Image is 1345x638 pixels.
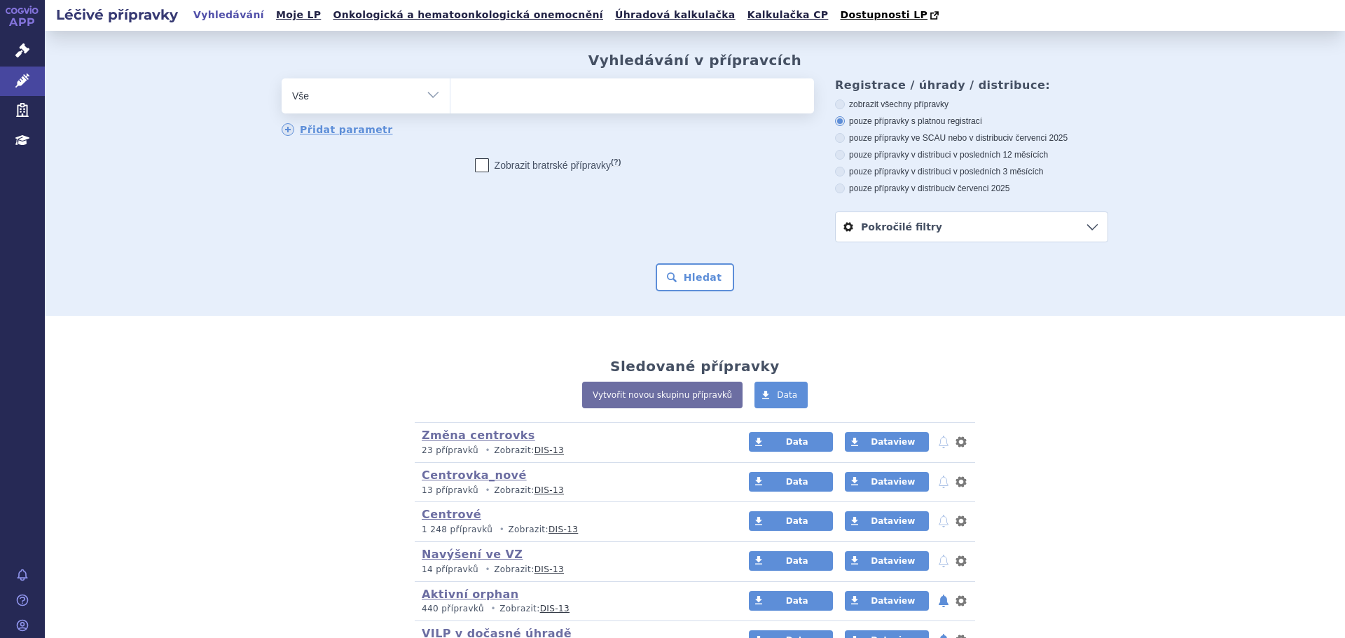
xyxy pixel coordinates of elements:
button: notifikace [937,473,951,490]
span: Dostupnosti LP [840,9,927,20]
a: DIS-13 [534,445,564,455]
a: DIS-13 [549,525,578,534]
label: pouze přípravky ve SCAU nebo v distribuci [835,132,1108,144]
span: 440 přípravků [422,604,484,613]
h2: Vyhledávání v přípravcích [588,52,802,69]
span: Dataview [871,596,915,606]
a: DIS-13 [534,485,564,495]
span: v červenci 2025 [1009,133,1068,143]
a: Centrové [422,508,481,521]
a: Data [754,382,808,408]
a: Změna centrovks [422,429,535,442]
a: Pokročilé filtry [836,212,1108,242]
label: zobrazit všechny přípravky [835,99,1108,110]
span: v červenci 2025 [951,183,1009,193]
a: DIS-13 [540,604,570,613]
p: Zobrazit: [422,485,722,497]
h2: Sledované přípravky [610,358,780,375]
button: nastavení [954,592,968,609]
a: Kalkulačka CP [743,6,833,25]
a: Dostupnosti LP [836,6,946,25]
a: Dataview [845,551,929,571]
button: nastavení [954,434,968,450]
a: Dataview [845,591,929,611]
button: nastavení [954,513,968,529]
label: pouze přípravky v distribuci v posledních 3 měsících [835,166,1108,177]
span: Data [786,516,808,526]
a: Vytvořit novou skupinu přípravků [582,382,743,408]
p: Zobrazit: [422,564,722,576]
label: pouze přípravky v distribuci [835,183,1108,194]
span: 13 přípravků [422,485,478,495]
h2: Léčivé přípravky [45,5,189,25]
span: Dataview [871,516,915,526]
button: notifikace [937,434,951,450]
a: Data [749,472,833,492]
label: pouze přípravky v distribuci v posledních 12 měsících [835,149,1108,160]
a: Centrovka_nové [422,469,527,482]
i: • [481,485,494,497]
abbr: (?) [611,158,621,167]
span: 23 přípravků [422,445,478,455]
button: Hledat [656,263,735,291]
button: nastavení [954,473,968,490]
a: Data [749,591,833,611]
p: Zobrazit: [422,603,722,615]
span: Data [777,390,797,400]
span: Dataview [871,477,915,487]
a: DIS-13 [534,564,564,574]
a: Navýšení ve VZ [422,548,523,561]
span: Data [786,437,808,447]
i: • [487,603,499,615]
h3: Registrace / úhrady / distribuce: [835,78,1108,92]
span: Dataview [871,437,915,447]
a: Přidat parametr [282,123,393,136]
i: • [495,524,508,536]
a: Data [749,432,833,452]
a: Moje LP [272,6,325,25]
p: Zobrazit: [422,445,722,457]
span: Data [786,477,808,487]
a: Úhradová kalkulačka [611,6,740,25]
a: Data [749,511,833,531]
label: Zobrazit bratrské přípravky [475,158,621,172]
span: 14 přípravků [422,564,478,574]
span: 1 248 přípravků [422,525,492,534]
label: pouze přípravky s platnou registrací [835,116,1108,127]
i: • [481,564,494,576]
button: notifikace [937,513,951,529]
a: Vyhledávání [189,6,268,25]
i: • [481,445,494,457]
a: Dataview [845,472,929,492]
p: Zobrazit: [422,524,722,536]
a: Onkologická a hematoonkologická onemocnění [329,6,607,25]
span: Data [786,556,808,566]
a: Dataview [845,432,929,452]
button: notifikace [937,553,951,569]
a: Aktivní orphan [422,588,519,601]
span: Data [786,596,808,606]
a: Dataview [845,511,929,531]
button: notifikace [937,592,951,609]
a: Data [749,551,833,571]
button: nastavení [954,553,968,569]
span: Dataview [871,556,915,566]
